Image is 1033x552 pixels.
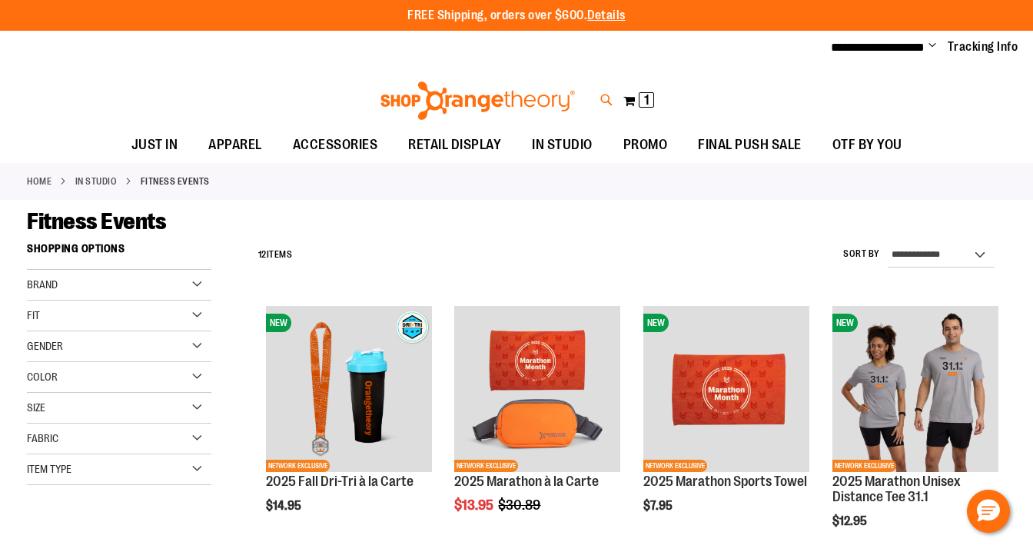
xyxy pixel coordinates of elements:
[817,128,918,163] a: OTF BY YOU
[27,371,58,383] span: Color
[623,128,668,162] span: PROMO
[644,92,649,108] span: 1
[843,248,880,261] label: Sort By
[643,314,669,332] span: NEW
[258,243,293,267] h2: Items
[643,460,707,472] span: NETWORK EXCLUSIVE
[393,128,516,163] a: RETAIL DISPLAY
[266,474,414,489] a: 2025 Fall Dri-Tri à la Carte
[208,128,262,162] span: APPAREL
[454,306,620,472] img: 2025 Marathon à la Carte
[643,499,675,513] span: $7.95
[116,128,194,163] a: JUST IN
[193,128,277,163] a: APPAREL
[832,460,896,472] span: NETWORK EXCLUSIVE
[27,235,211,270] strong: Shopping Options
[454,460,518,472] span: NETWORK EXCLUSIVE
[643,306,809,472] img: 2025 Marathon Sports Towel
[27,401,45,414] span: Size
[27,309,40,321] span: Fit
[454,306,620,474] a: 2025 Marathon à la CarteNETWORK EXCLUSIVE
[131,128,178,162] span: JUST IN
[928,39,936,55] button: Account menu
[27,463,71,475] span: Item Type
[698,128,802,162] span: FINAL PUSH SALE
[948,38,1018,55] a: Tracking Info
[266,306,432,474] a: 2025 Fall Dri-Tri à la CarteNEWNETWORK EXCLUSIVE
[832,306,998,474] a: 2025 Marathon Unisex Distance Tee 31.1NEWNETWORK EXCLUSIVE
[277,128,394,163] a: ACCESSORIES
[408,128,501,162] span: RETAIL DISPLAY
[27,340,63,352] span: Gender
[258,249,267,260] span: 12
[27,208,166,234] span: Fitness Events
[587,8,626,22] a: Details
[832,306,998,472] img: 2025 Marathon Unisex Distance Tee 31.1
[27,278,58,291] span: Brand
[832,514,869,528] span: $12.95
[266,306,432,472] img: 2025 Fall Dri-Tri à la Carte
[27,175,51,188] a: Home
[447,298,628,552] div: product
[75,175,118,188] a: IN STUDIO
[643,306,809,474] a: 2025 Marathon Sports TowelNEWNETWORK EXCLUSIVE
[407,7,626,25] p: FREE Shipping, orders over $600.
[498,497,543,513] span: $30.89
[266,499,304,513] span: $14.95
[608,128,683,163] a: PROMO
[967,490,1010,533] button: Hello, have a question? Let’s chat.
[258,298,440,552] div: product
[636,298,817,552] div: product
[293,128,378,162] span: ACCESSORIES
[643,474,807,489] a: 2025 Marathon Sports Towel
[266,314,291,332] span: NEW
[516,128,608,162] a: IN STUDIO
[832,128,902,162] span: OTF BY YOU
[683,128,817,163] a: FINAL PUSH SALE
[141,175,210,188] strong: Fitness Events
[454,474,599,489] a: 2025 Marathon à la Carte
[832,314,858,332] span: NEW
[378,81,577,120] img: Shop Orangetheory
[454,497,496,513] span: $13.95
[27,432,58,444] span: Fabric
[832,474,961,504] a: 2025 Marathon Unisex Distance Tee 31.1
[532,128,593,162] span: IN STUDIO
[266,460,330,472] span: NETWORK EXCLUSIVE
